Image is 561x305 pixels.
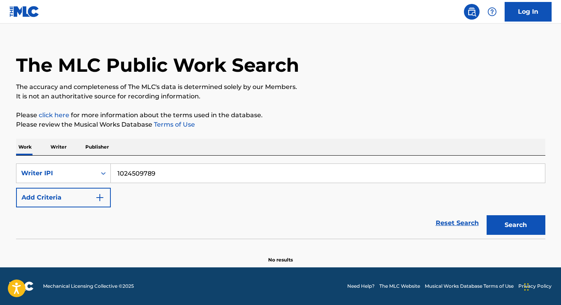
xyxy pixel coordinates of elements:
[9,281,34,291] img: logo
[522,267,561,305] div: Widget de chat
[379,283,420,290] a: The MLC Website
[524,275,529,299] div: Arrastrar
[16,92,545,101] p: It is not an authoritative source for recording information.
[487,215,545,235] button: Search
[39,111,69,119] a: click here
[347,283,375,290] a: Need Help?
[16,188,111,207] button: Add Criteria
[16,111,545,120] p: Please for more information about the terms used in the database.
[95,193,105,202] img: 9d2ae6d4665cec9f34b9.svg
[9,6,40,17] img: MLC Logo
[505,2,552,22] a: Log In
[83,139,111,155] p: Publisher
[16,53,299,77] h1: The MLC Public Work Search
[432,214,483,232] a: Reset Search
[16,82,545,92] p: The accuracy and completeness of The MLC's data is determined solely by our Members.
[16,120,545,129] p: Please review the Musical Works Database
[522,267,561,305] iframe: Chat Widget
[43,283,134,290] span: Mechanical Licensing Collective © 2025
[464,4,480,20] a: Public Search
[487,7,497,16] img: help
[268,247,293,263] p: No results
[48,139,69,155] p: Writer
[467,7,476,16] img: search
[484,4,500,20] div: Help
[21,169,92,178] div: Writer IPI
[152,121,195,128] a: Terms of Use
[425,283,514,290] a: Musical Works Database Terms of Use
[16,139,34,155] p: Work
[16,163,545,239] form: Search Form
[518,283,552,290] a: Privacy Policy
